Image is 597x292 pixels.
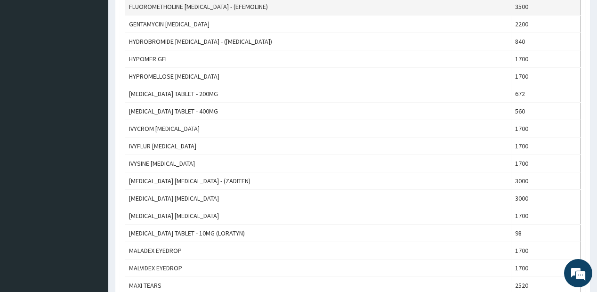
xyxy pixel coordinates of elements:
[154,5,177,27] div: Minimize live chat window
[125,50,511,68] td: HYPOMER GEL
[125,16,511,33] td: GENTAMYCIN [MEDICAL_DATA]
[49,53,158,65] div: Chat with us now
[511,33,580,50] td: 840
[55,87,130,182] span: We're online!
[511,155,580,172] td: 1700
[125,120,511,138] td: IVYCROM [MEDICAL_DATA]
[125,242,511,260] td: MALADEX EYEDROP
[511,16,580,33] td: 2200
[125,68,511,85] td: HYPROMELLOSE [MEDICAL_DATA]
[125,85,511,103] td: [MEDICAL_DATA] TABLET - 200MG
[511,172,580,190] td: 3000
[125,155,511,172] td: IVYSINE [MEDICAL_DATA]
[125,172,511,190] td: [MEDICAL_DATA] [MEDICAL_DATA] - (ZADITEN)
[17,47,38,71] img: d_794563401_company_1708531726252_794563401
[511,260,580,277] td: 1700
[511,190,580,207] td: 3000
[511,50,580,68] td: 1700
[125,260,511,277] td: MALVIDEX EYEDROP
[125,190,511,207] td: [MEDICAL_DATA] [MEDICAL_DATA]
[5,193,179,226] textarea: Type your message and hit 'Enter'
[511,207,580,225] td: 1700
[125,207,511,225] td: [MEDICAL_DATA] [MEDICAL_DATA]
[125,225,511,242] td: [MEDICAL_DATA] TABLET - 10MG (LORATYN)
[511,242,580,260] td: 1700
[511,68,580,85] td: 1700
[511,120,580,138] td: 1700
[125,138,511,155] td: IVYFLUR [MEDICAL_DATA]
[125,103,511,120] td: [MEDICAL_DATA] TABLET - 400MG
[511,225,580,242] td: 98
[511,85,580,103] td: 672
[511,103,580,120] td: 560
[511,138,580,155] td: 1700
[125,33,511,50] td: HYDROBROMIDE [MEDICAL_DATA] - ([MEDICAL_DATA])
